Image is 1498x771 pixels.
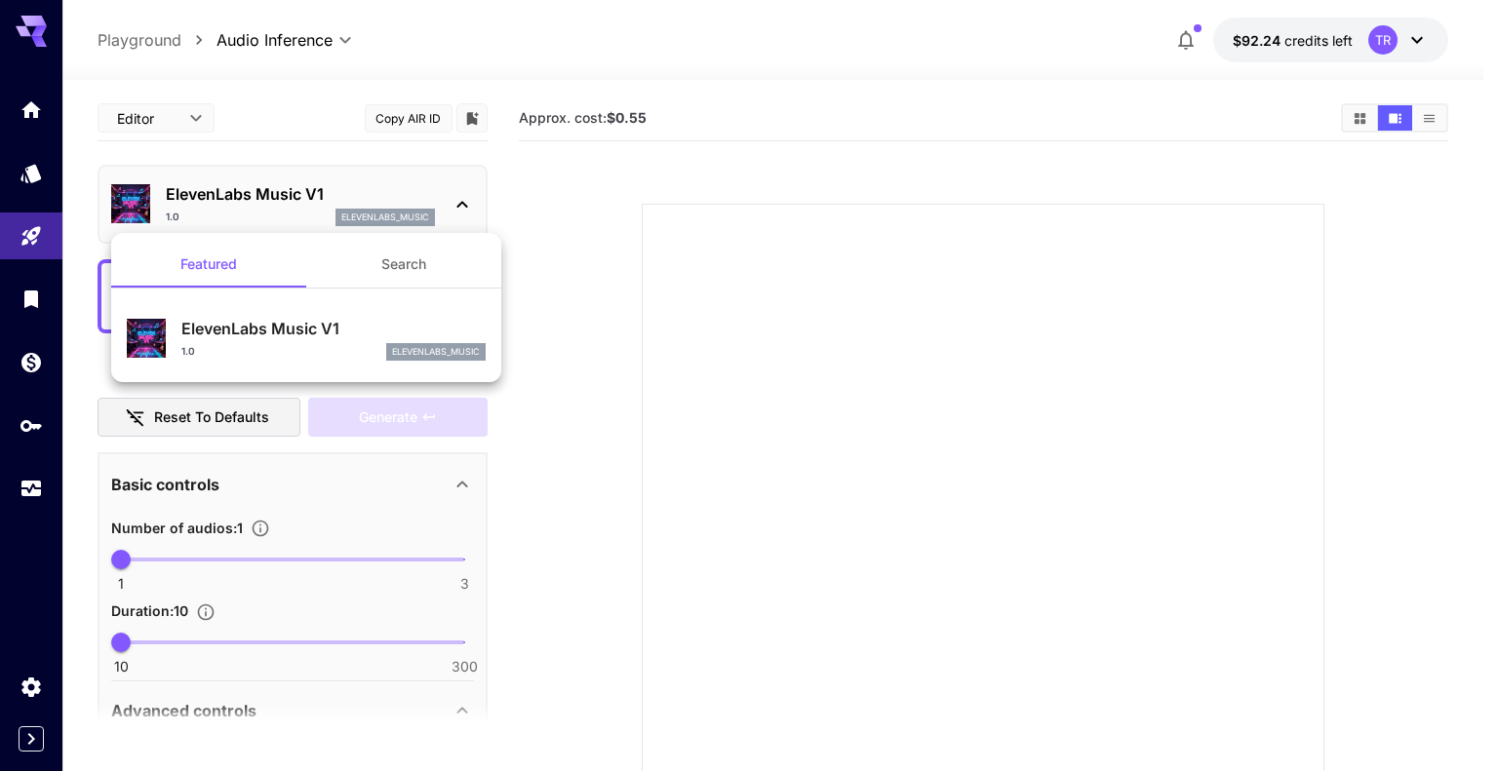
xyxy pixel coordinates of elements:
div: ElevenLabs Music V11.0elevenlabs_music [127,309,486,368]
p: elevenlabs_music [392,345,480,359]
p: ElevenLabs Music V1 [181,317,486,340]
button: Featured [111,241,306,288]
p: 1.0 [181,344,195,359]
button: Search [306,241,501,288]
